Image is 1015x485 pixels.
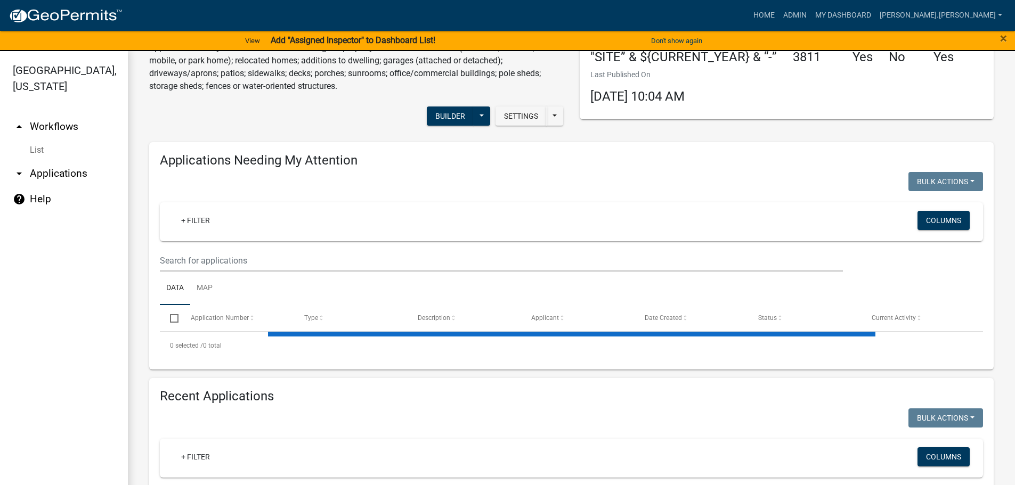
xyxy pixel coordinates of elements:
button: Bulk Actions [908,408,983,428]
h4: Yes [852,50,873,65]
strong: Add "Assigned Inspector" to Dashboard List! [271,35,435,45]
i: arrow_drop_up [13,120,26,133]
span: Current Activity [872,314,916,322]
div: 0 total [160,332,983,359]
a: My Dashboard [811,5,875,26]
h4: "SITE” & ${CURRENT_YEAR} & “-” [590,50,777,65]
h4: No [889,50,917,65]
span: Application Number [191,314,249,322]
input: Search for applications [160,250,843,272]
a: Admin [779,5,811,26]
h4: Recent Applications [160,389,983,404]
span: Status [758,314,777,322]
h4: 3811 [793,50,837,65]
i: help [13,193,26,205]
button: Builder [427,106,474,126]
datatable-header-cell: Current Activity [862,305,975,331]
p: Application for any structural addition or change to property. This includes: homes (stick built,... [149,42,564,93]
a: [PERSON_NAME].[PERSON_NAME] [875,5,1006,26]
button: Close [1000,32,1007,45]
p: Last Published On [590,69,685,80]
datatable-header-cell: Applicant [521,305,635,331]
button: Columns [917,211,970,230]
button: Don't show again [647,32,707,50]
button: Settings [496,106,547,126]
span: 0 selected / [170,342,203,349]
span: Type [304,314,318,322]
h4: Applications Needing My Attention [160,153,983,168]
datatable-header-cell: Status [748,305,862,331]
a: Home [749,5,779,26]
span: Description [418,314,450,322]
a: Data [160,272,190,306]
button: Bulk Actions [908,172,983,191]
datatable-header-cell: Description [408,305,521,331]
h4: Yes [933,50,960,65]
span: Date Created [645,314,682,322]
i: arrow_drop_down [13,167,26,180]
datatable-header-cell: Application Number [180,305,294,331]
button: Columns [917,447,970,466]
span: [DATE] 10:04 AM [590,89,685,104]
span: × [1000,31,1007,46]
a: Map [190,272,219,306]
a: + Filter [173,211,218,230]
datatable-header-cell: Select [160,305,180,331]
span: Applicant [531,314,559,322]
datatable-header-cell: Date Created [635,305,748,331]
a: View [241,32,264,50]
a: + Filter [173,447,218,466]
datatable-header-cell: Type [294,305,407,331]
